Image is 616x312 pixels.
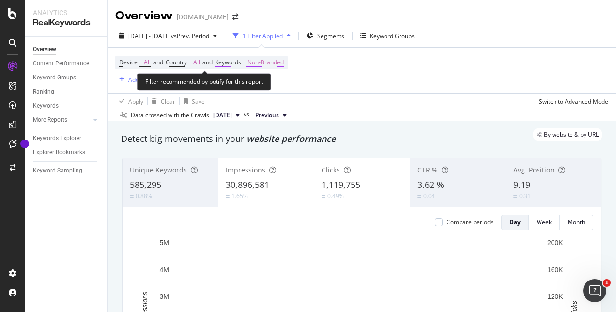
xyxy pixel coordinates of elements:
span: 9.19 [513,179,530,190]
text: 3M [160,293,169,300]
span: All [144,56,151,69]
button: 1 Filter Applied [229,28,294,44]
div: Data crossed with the Crawls [131,111,209,120]
img: Equal [130,195,134,198]
div: More Reports [33,115,67,125]
text: 5M [160,239,169,247]
span: and [202,58,213,66]
div: Add Filter [128,76,154,84]
button: Segments [303,28,348,44]
div: Explorer Bookmarks [33,147,85,157]
div: Tooltip anchor [20,140,29,148]
a: Keywords [33,101,100,111]
div: 0.88% [136,192,152,200]
span: 1,119,755 [322,179,360,190]
a: Keyword Sampling [33,166,100,176]
span: Clicks [322,165,340,174]
img: Equal [322,195,325,198]
span: CTR % [417,165,438,174]
span: Keywords [215,58,241,66]
span: Segments [317,32,344,40]
iframe: Intercom live chat [583,279,606,302]
button: [DATE] [209,109,244,121]
button: Month [560,215,593,230]
span: Avg. Position [513,165,554,174]
div: arrow-right-arrow-left [232,14,238,20]
a: Explorer Bookmarks [33,147,100,157]
span: [DATE] - [DATE] [128,32,171,40]
div: Keywords [33,101,59,111]
img: Equal [513,195,517,198]
div: Overview [33,45,56,55]
button: Keyword Groups [356,28,418,44]
a: Ranking [33,87,100,97]
div: Analytics [33,8,99,17]
div: Switch to Advanced Mode [539,97,608,106]
div: 0.04 [423,192,435,200]
span: Impressions [226,165,265,174]
div: 1 Filter Applied [243,32,283,40]
span: Non-Branded [247,56,284,69]
span: 585,295 [130,179,161,190]
div: legacy label [533,128,602,141]
img: Equal [226,195,230,198]
div: Overview [115,8,173,24]
span: 1 [603,279,611,287]
span: By website & by URL [544,132,599,138]
span: Unique Keywords [130,165,187,174]
button: [DATE] - [DATE]vsPrev. Period [115,28,221,44]
button: Day [501,215,529,230]
a: Overview [33,45,100,55]
div: Save [192,97,205,106]
button: Week [529,215,560,230]
button: Previous [251,109,291,121]
button: Add Filter [115,74,154,85]
span: Country [166,58,187,66]
text: 160K [547,266,563,274]
div: Filter recommended by botify for this report [137,73,271,90]
div: [DOMAIN_NAME] [177,12,229,22]
div: Day [509,218,521,226]
div: Keywords Explorer [33,133,81,143]
a: Content Performance [33,59,100,69]
div: RealKeywords [33,17,99,29]
div: Keyword Groups [33,73,76,83]
div: 1.65% [231,192,248,200]
a: Keywords Explorer [33,133,100,143]
div: Ranking [33,87,54,97]
button: Apply [115,94,143,109]
div: Keyword Sampling [33,166,82,176]
div: Week [537,218,552,226]
span: 3.62 % [417,179,444,190]
span: 30,896,581 [226,179,269,190]
div: Keyword Groups [370,32,415,40]
button: Save [180,94,205,109]
a: More Reports [33,115,91,125]
div: Content Performance [33,59,89,69]
span: and [153,58,163,66]
span: = [139,58,142,66]
div: Clear [161,97,175,106]
img: Equal [417,195,421,198]
button: Clear [148,94,175,109]
span: = [243,58,246,66]
span: Previous [255,111,279,120]
span: 2024 May. 4th [213,111,232,120]
text: 4M [160,266,169,274]
div: Month [568,218,585,226]
span: vs Prev. Period [171,32,209,40]
div: 0.49% [327,192,344,200]
text: 200K [547,239,563,247]
span: = [188,58,192,66]
text: 120K [547,293,563,300]
div: 0.31 [519,192,531,200]
span: Device [119,58,138,66]
div: Compare periods [447,218,493,226]
a: Keyword Groups [33,73,100,83]
button: Switch to Advanced Mode [535,94,608,109]
span: All [193,56,200,69]
span: vs [244,110,251,119]
div: Apply [128,97,143,106]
